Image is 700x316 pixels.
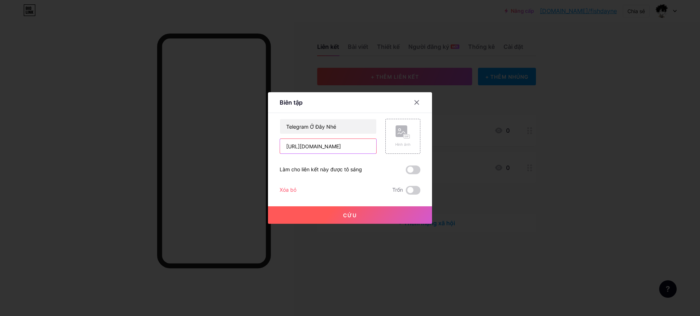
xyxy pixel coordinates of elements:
font: Trốn [392,187,403,193]
font: Xóa bỏ [280,187,296,193]
input: URL [280,139,376,153]
font: Làm cho liên kết này được tô sáng [280,166,362,172]
font: Biên tập [280,99,303,106]
font: Cứu [343,212,357,218]
button: Cứu [268,206,432,224]
input: Tiêu đề [280,119,376,134]
font: Hình ảnh [395,142,411,147]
